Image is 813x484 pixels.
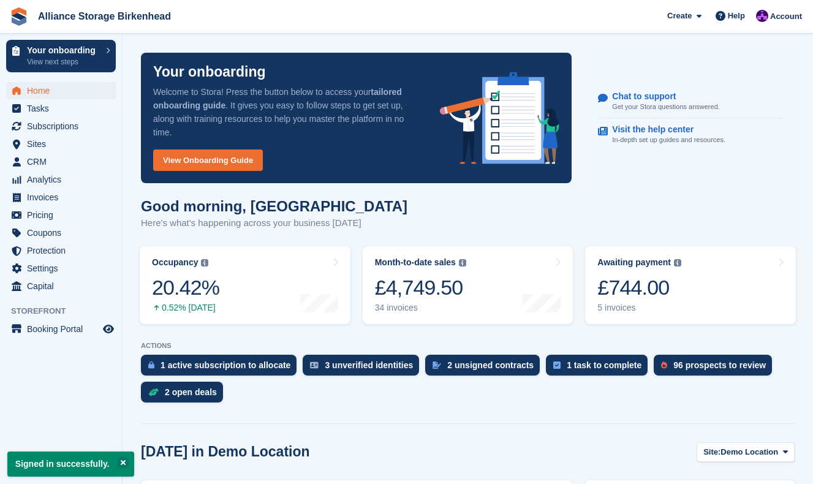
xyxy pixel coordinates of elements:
[597,303,681,313] div: 5 invoices
[27,206,100,224] span: Pricing
[597,257,671,268] div: Awaiting payment
[310,361,319,369] img: verify_identity-adf6edd0f0f0b5bbfe63781bf79b02c33cf7c696d77639b501bdc392416b5a36.svg
[6,224,116,241] a: menu
[153,85,420,139] p: Welcome to Stora! Press the button below to access your . It gives you easy to follow steps to ge...
[363,246,573,324] a: Month-to-date sales £4,749.50 34 invoices
[201,259,208,267] img: icon-info-grey-7440780725fd019a000dd9b08b2336e03edf1995a4989e88bcd33f0948082b44.svg
[6,100,116,117] a: menu
[152,303,219,313] div: 0.52% [DATE]
[459,259,466,267] img: icon-info-grey-7440780725fd019a000dd9b08b2336e03edf1995a4989e88bcd33f0948082b44.svg
[27,56,100,67] p: View next steps
[598,118,783,151] a: Visit the help center In-depth set up guides and resources.
[425,355,546,382] a: 2 unsigned contracts
[27,100,100,117] span: Tasks
[433,361,441,369] img: contract_signature_icon-13c848040528278c33f63329250d36e43548de30e8caae1d1a13099fd9432cc5.svg
[567,360,641,370] div: 1 task to complete
[27,242,100,259] span: Protection
[6,171,116,188] a: menu
[27,224,100,241] span: Coupons
[165,387,217,397] div: 2 open deals
[140,246,350,324] a: Occupancy 20.42% 0.52% [DATE]
[447,360,534,370] div: 2 unsigned contracts
[141,216,407,230] p: Here's what's happening across your business [DATE]
[553,361,561,369] img: task-75834270c22a3079a89374b754ae025e5fb1db73e45f91037f5363f120a921f8.svg
[720,446,778,458] span: Demo Location
[661,361,667,369] img: prospect-51fa495bee0391a8d652442698ab0144808aea92771e9ea1ae160a38d050c398.svg
[10,7,28,26] img: stora-icon-8386f47178a22dfd0bd8f6a31ec36ba5ce8667c1dd55bd0f319d3a0aa187defe.svg
[654,355,778,382] a: 96 prospects to review
[141,444,310,460] h2: [DATE] in Demo Location
[612,102,719,112] p: Get your Stora questions answered.
[6,320,116,338] a: menu
[770,10,802,23] span: Account
[27,46,100,55] p: Your onboarding
[153,65,266,79] p: Your onboarding
[27,118,100,135] span: Subscriptions
[6,40,116,72] a: Your onboarding View next steps
[7,452,134,477] p: Signed in successfully.
[440,72,560,164] img: onboarding-info-6c161a55d2c0e0a8cae90662b2fe09162a5109e8cc188191df67fb4f79e88e88.svg
[27,260,100,277] span: Settings
[375,303,466,313] div: 34 invoices
[612,91,709,102] p: Chat to support
[152,257,198,268] div: Occupancy
[756,10,768,22] img: Romilly Norton
[6,260,116,277] a: menu
[6,135,116,153] a: menu
[141,355,303,382] a: 1 active subscription to allocate
[27,153,100,170] span: CRM
[325,360,413,370] div: 3 unverified identities
[161,360,290,370] div: 1 active subscription to allocate
[6,118,116,135] a: menu
[585,246,796,324] a: Awaiting payment £744.00 5 invoices
[674,259,681,267] img: icon-info-grey-7440780725fd019a000dd9b08b2336e03edf1995a4989e88bcd33f0948082b44.svg
[141,342,795,350] p: ACTIONS
[673,360,766,370] div: 96 prospects to review
[598,85,783,119] a: Chat to support Get your Stora questions answered.
[101,322,116,336] a: Preview store
[27,171,100,188] span: Analytics
[703,446,720,458] span: Site:
[612,124,716,135] p: Visit the help center
[6,153,116,170] a: menu
[6,82,116,99] a: menu
[33,6,176,26] a: Alliance Storage Birkenhead
[141,382,229,409] a: 2 open deals
[612,135,725,145] p: In-depth set up guides and resources.
[375,257,456,268] div: Month-to-date sales
[27,278,100,295] span: Capital
[303,355,425,382] a: 3 unverified identities
[6,242,116,259] a: menu
[375,275,466,300] div: £4,749.50
[141,198,407,214] h1: Good morning, [GEOGRAPHIC_DATA]
[27,320,100,338] span: Booking Portal
[148,361,154,369] img: active_subscription_to_allocate_icon-d502201f5373d7db506a760aba3b589e785aa758c864c3986d89f69b8ff3...
[27,189,100,206] span: Invoices
[6,278,116,295] a: menu
[667,10,692,22] span: Create
[546,355,654,382] a: 1 task to complete
[697,442,795,463] button: Site: Demo Location
[11,305,122,317] span: Storefront
[153,149,263,171] a: View Onboarding Guide
[152,275,219,300] div: 20.42%
[6,189,116,206] a: menu
[27,82,100,99] span: Home
[597,275,681,300] div: £744.00
[148,388,159,396] img: deal-1b604bf984904fb50ccaf53a9ad4b4a5d6e5aea283cecdc64d6e3604feb123c2.svg
[27,135,100,153] span: Sites
[6,206,116,224] a: menu
[728,10,745,22] span: Help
